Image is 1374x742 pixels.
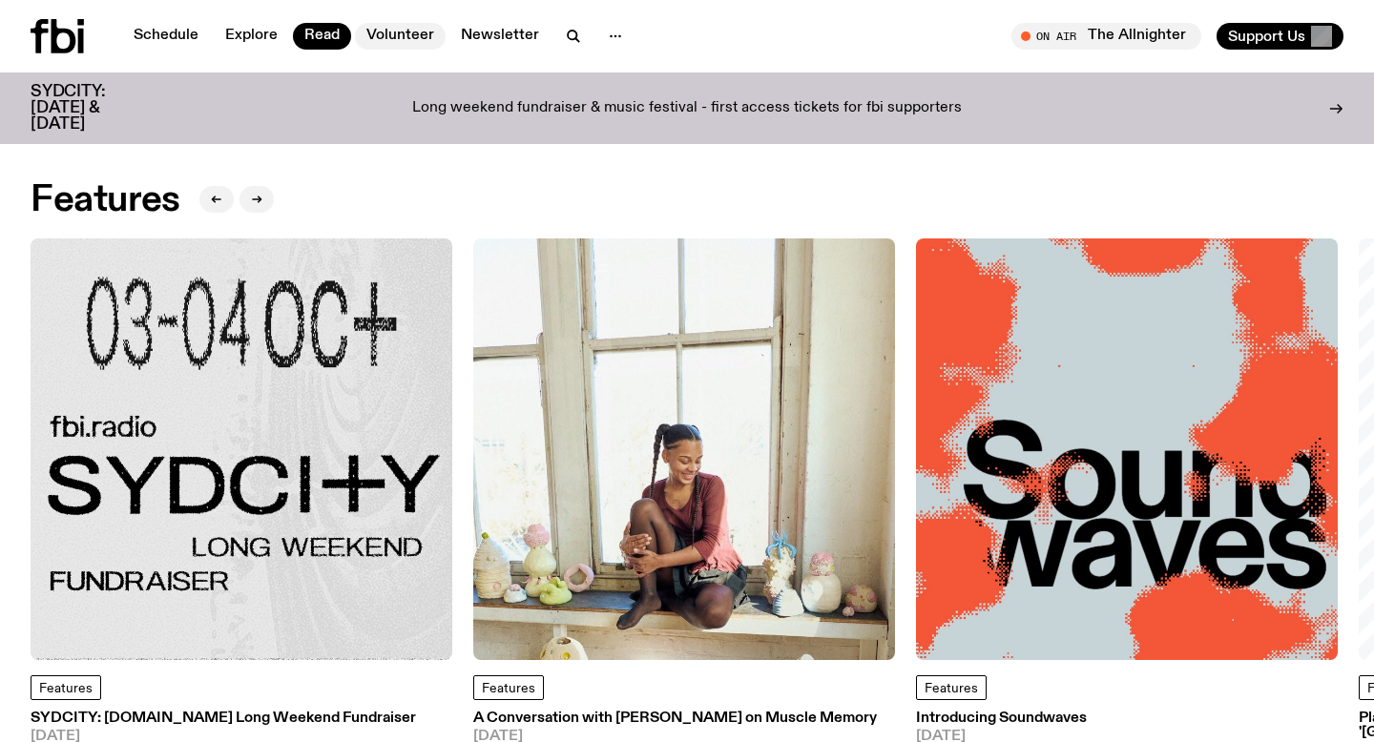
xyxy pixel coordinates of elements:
[482,682,535,695] span: Features
[31,711,452,726] h3: SYDCITY: [DOMAIN_NAME] Long Weekend Fundraiser
[449,23,551,50] a: Newsletter
[473,675,544,700] a: Features
[122,23,210,50] a: Schedule
[473,711,895,726] h3: A Conversation with [PERSON_NAME] on Muscle Memory
[31,238,452,660] img: Black text on gray background. Reading top to bottom: 03-04 OCT. fbi.radio SYDCITY LONG WEEKEND F...
[916,675,987,700] a: Features
[214,23,289,50] a: Explore
[31,84,153,133] h3: SYDCITY: [DATE] & [DATE]
[293,23,351,50] a: Read
[1011,23,1201,50] button: On AirThe Allnighter
[1228,28,1305,45] span: Support Us
[31,183,180,217] h2: Features
[1217,23,1343,50] button: Support Us
[916,238,1338,660] img: The text Sound waves, with one word stacked upon another, in black text on a bluish-gray backgrou...
[916,711,1272,726] h3: Introducing Soundwaves
[39,682,93,695] span: Features
[412,100,962,117] p: Long weekend fundraiser & music festival - first access tickets for fbi supporters
[31,675,101,700] a: Features
[925,682,978,695] span: Features
[355,23,446,50] a: Volunteer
